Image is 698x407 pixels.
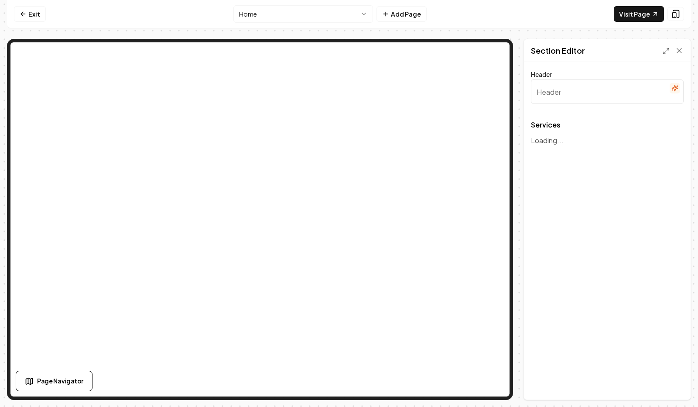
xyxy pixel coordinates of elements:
[531,70,552,78] label: Header
[531,135,684,146] p: Loading...
[37,376,83,386] span: Page Navigator
[376,6,427,22] button: Add Page
[531,45,585,57] h2: Section Editor
[614,6,664,22] a: Visit Page
[531,79,684,104] input: Header
[531,121,684,128] span: Services
[16,371,92,391] button: Page Navigator
[14,6,46,22] a: Exit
